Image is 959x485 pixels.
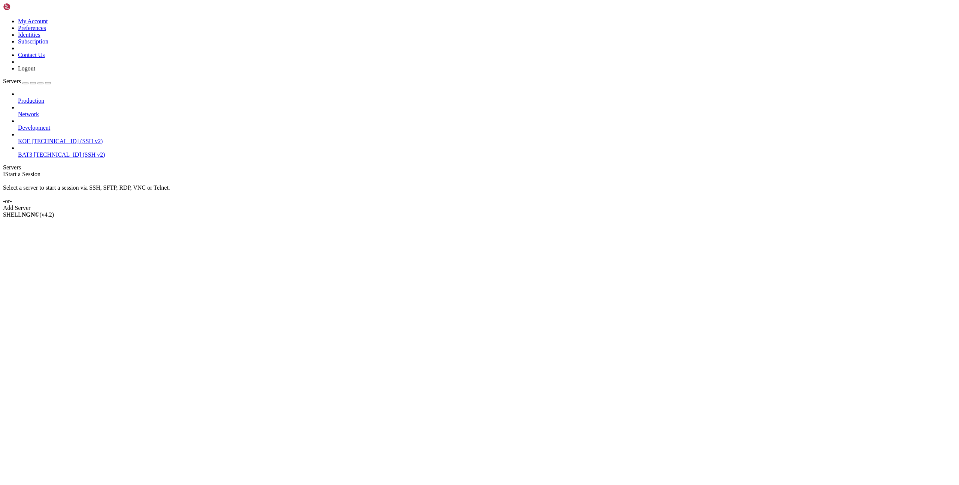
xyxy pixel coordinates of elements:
[18,138,30,144] span: KOF
[3,78,21,84] span: Servers
[18,52,45,58] a: Contact Us
[5,171,40,177] span: Start a Session
[18,118,956,131] li: Development
[3,211,54,218] span: SHELL ©
[18,65,35,72] a: Logout
[18,38,48,45] a: Subscription
[18,145,956,158] li: BAT3 [TECHNICAL_ID] (SSH v2)
[18,31,40,38] a: Identities
[34,151,105,158] span: [TECHNICAL_ID] (SSH v2)
[18,97,956,104] a: Production
[18,124,956,131] a: Development
[18,25,46,31] a: Preferences
[3,205,956,211] div: Add Server
[18,91,956,104] li: Production
[18,111,39,117] span: Network
[18,18,48,24] a: My Account
[3,178,956,205] div: Select a server to start a session via SSH, SFTP, RDP, VNC or Telnet. -or-
[22,211,35,218] b: NGN
[18,111,956,118] a: Network
[31,138,103,144] span: [TECHNICAL_ID] (SSH v2)
[18,97,44,104] span: Production
[18,131,956,145] li: KOF [TECHNICAL_ID] (SSH v2)
[18,151,956,158] a: BAT3 [TECHNICAL_ID] (SSH v2)
[18,151,32,158] span: BAT3
[18,124,50,131] span: Development
[3,78,51,84] a: Servers
[18,104,956,118] li: Network
[3,164,956,171] div: Servers
[40,211,54,218] span: 4.2.0
[3,171,5,177] span: 
[18,138,956,145] a: KOF [TECHNICAL_ID] (SSH v2)
[3,3,46,10] img: Shellngn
